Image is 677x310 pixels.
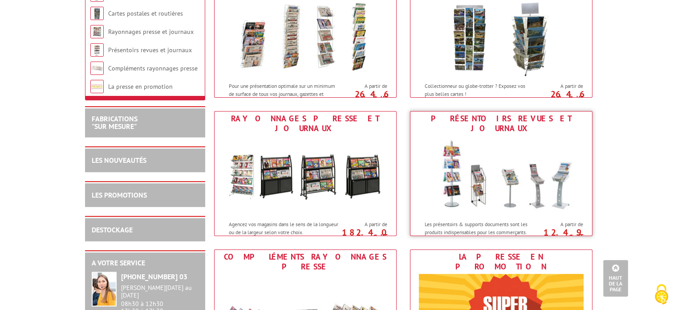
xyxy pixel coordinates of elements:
p: 26.46 € [337,91,387,102]
img: widget-service.jpg [92,272,117,306]
p: 12.49 € [533,230,583,240]
h2: A votre service [92,259,199,267]
p: 182.40 € [337,230,387,240]
a: Haut de la page [603,260,628,297]
img: Présentoirs revues et journaux [90,43,104,57]
span: A partir de [537,221,583,228]
p: Agencez vos magasins dans le sens de la longueur ou de la largeur selon votre choix. [229,220,339,236]
p: Les présentoirs & supports documents sont les produits indispensables pour les commerçants. [425,220,535,236]
a: Rayonnages presse et journaux [108,28,194,36]
button: Cookies (fenêtre modale) [646,280,677,310]
a: FABRICATIONS"Sur Mesure" [92,114,138,131]
img: La presse en promotion [90,80,104,93]
p: 26.46 € [533,91,583,102]
sup: HT [576,94,583,102]
a: La presse en promotion [108,83,173,91]
sup: HT [380,232,387,240]
a: Rayonnages presse et journaux Rayonnages presse et journaux Agencez vos magasins dans le sens de ... [214,111,397,236]
img: Présentoirs revues et journaux [419,136,584,216]
span: A partir de [537,83,583,90]
div: Rayonnages presse et journaux [217,114,394,133]
sup: HT [576,232,583,240]
strong: [PHONE_NUMBER] 03 [121,272,187,281]
span: A partir de [341,83,387,90]
a: Présentoirs revues et journaux [108,46,192,54]
div: La presse en promotion [413,252,590,272]
a: Présentoirs revues et journaux Présentoirs revues et journaux Les présentoirs & supports document... [410,111,592,236]
img: Rayonnages presse et journaux [90,25,104,38]
div: Compléments rayonnages presse [217,252,394,272]
a: DESTOCKAGE [92,225,133,234]
a: Compléments rayonnages presse [108,64,198,72]
img: Rayonnages presse et journaux [223,136,388,216]
a: LES NOUVEAUTÉS [92,156,146,165]
a: LES PROMOTIONS [92,190,147,199]
img: Cartes postales et routières [90,7,104,20]
a: Cartes postales et routières [108,9,183,17]
div: [PERSON_NAME][DATE] au [DATE] [121,284,199,299]
sup: HT [380,94,387,102]
p: Pour une présentation optimale sur un minimum de surface de tous vos journaux, gazettes et hebdos ! [229,82,339,105]
p: Collectionneur ou globe-trotter ? Exposez vos plus belles cartes ! [425,82,535,97]
img: Compléments rayonnages presse [90,62,104,75]
img: Cookies (fenêtre modale) [650,283,673,306]
div: Présentoirs revues et journaux [413,114,590,133]
span: A partir de [341,221,387,228]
